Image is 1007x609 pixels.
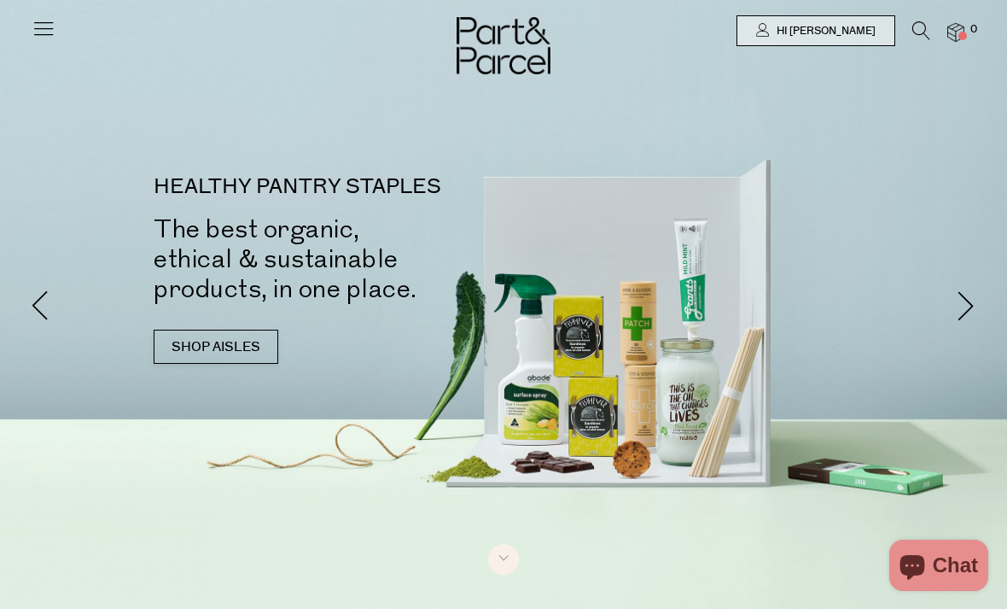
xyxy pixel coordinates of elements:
a: SHOP AISLES [154,330,278,364]
a: Hi [PERSON_NAME] [736,15,895,46]
h2: The best organic, ethical & sustainable products, in one place. [154,214,529,304]
img: Part&Parcel [457,17,550,74]
inbox-online-store-chat: Shopify online store chat [884,540,993,595]
a: 0 [947,23,964,41]
span: 0 [966,22,981,38]
span: Hi [PERSON_NAME] [772,24,876,38]
p: HEALTHY PANTRY STAPLES [154,177,529,197]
